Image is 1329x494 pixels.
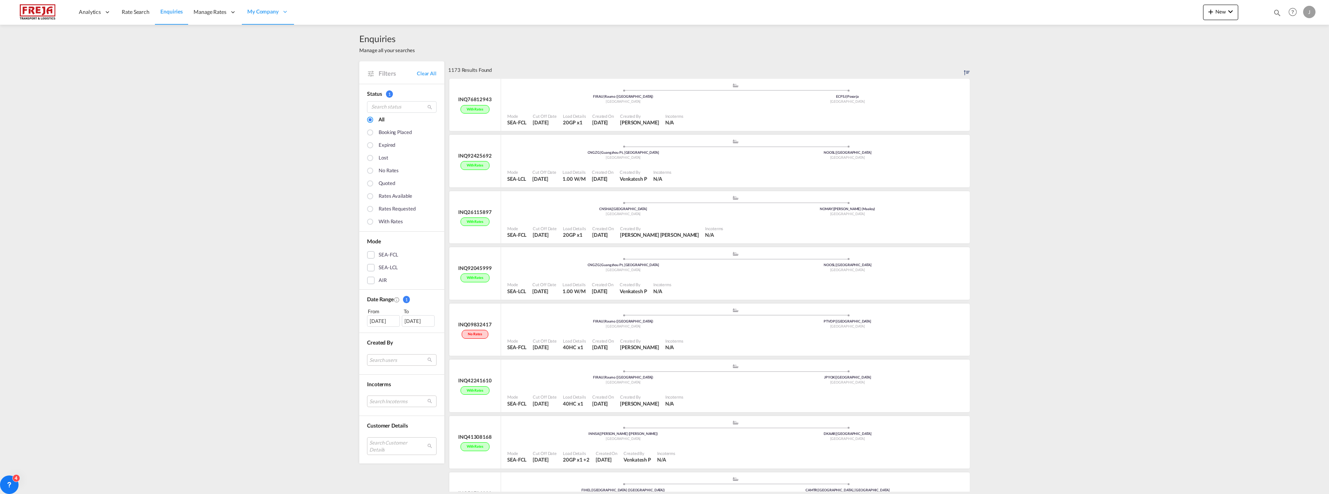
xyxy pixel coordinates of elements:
[532,288,556,295] div: 21 Aug 2025
[705,231,714,238] div: N/A
[620,401,659,407] span: [PERSON_NAME]
[533,119,557,126] div: 21 Aug 2025
[533,456,557,463] div: 26 Aug 2025
[593,375,653,379] span: FIRAU Raumo ([GEOGRAPHIC_DATA])
[394,297,400,303] md-icon: Created On
[563,226,586,231] div: Load Details
[657,456,666,463] div: N/A
[461,386,489,395] div: With rates
[367,315,400,327] div: [DATE]
[606,212,641,216] span: [GEOGRAPHIC_DATA]
[593,319,653,323] span: FIRAU Raumo ([GEOGRAPHIC_DATA])
[824,150,872,154] span: NOOSL [GEOGRAPHIC_DATA]
[596,450,617,456] div: Created On
[461,217,489,226] div: With rates
[592,400,614,407] div: 21 Aug 2025
[448,247,970,304] div: INQ92045999With rates assets/icons/custom/ship-fill.svgassets/icons/custom/roll-o-plane.svgOrigin...
[563,119,586,126] div: 20GP x 1
[830,155,865,160] span: [GEOGRAPHIC_DATA]
[379,205,416,214] div: Rates Requested
[563,282,586,287] div: Load Details
[592,232,608,238] span: [DATE]
[448,416,970,472] div: INQ41308168With rates assets/icons/custom/ship-fill.svgassets/icons/custom/roll-o-plane.svgOrigin...
[367,296,394,302] span: Date Range
[533,394,557,400] div: Cut Off Date
[533,344,548,350] span: [DATE]
[367,307,437,327] span: From To [DATE][DATE]
[563,169,586,175] div: Load Details
[507,119,527,126] div: SEA-FCL
[599,207,647,211] span: CNSHA [GEOGRAPHIC_DATA]
[461,161,489,170] div: With rates
[533,113,557,119] div: Cut Off Date
[533,400,557,407] div: 21 Aug 2025
[417,70,437,77] a: Clear All
[606,99,641,104] span: [GEOGRAPHIC_DATA]
[532,169,556,175] div: Cut Off Date
[461,273,489,282] div: With rates
[830,212,865,216] span: [GEOGRAPHIC_DATA]
[403,296,410,303] span: 1
[653,288,662,295] div: N/A
[624,450,651,456] div: Created By
[379,218,403,226] div: With rates
[461,105,489,114] div: With rates
[247,8,279,15] span: My Company
[359,32,415,45] span: Enquiries
[817,488,818,492] span: |
[379,180,395,188] div: Quoted
[563,400,586,407] div: 40HC x 1
[507,456,527,463] div: SEA-FCL
[379,192,412,201] div: Rates available
[592,401,608,407] span: [DATE]
[592,176,607,182] span: [DATE]
[507,113,527,119] div: Mode
[592,119,608,126] span: [DATE]
[507,169,526,175] div: Mode
[403,307,437,315] div: To
[592,288,607,294] span: [DATE]
[824,319,871,323] span: PTVDP [GEOGRAPHIC_DATA]
[835,431,836,436] span: |
[592,169,614,175] div: Created On
[367,277,437,284] md-checkbox: AIR
[79,8,101,16] span: Analytics
[402,315,435,327] div: [DATE]
[665,119,674,126] div: N/A
[731,308,740,312] md-icon: assets/icons/custom/ship-fill.svg
[591,488,592,492] span: |
[833,207,834,211] span: |
[532,282,556,287] div: Cut Off Date
[600,263,601,267] span: |
[836,94,859,98] span: ECPSJ Posorja
[533,338,557,344] div: Cut Off Date
[507,338,527,344] div: Mode
[653,175,662,182] div: N/A
[12,3,64,21] img: 586607c025bf11f083711d99603023e7.png
[620,176,647,182] span: Venkatesh P
[606,324,641,328] span: [GEOGRAPHIC_DATA]
[846,94,847,98] span: |
[824,375,871,379] span: JPYOK [GEOGRAPHIC_DATA]
[448,360,970,416] div: INQ42241610With rates assets/icons/custom/ship-fill.svgassets/icons/custom/roll-o-plane.svgOrigin...
[533,401,548,407] span: [DATE]
[731,139,740,143] md-icon: assets/icons/custom/ship-fill.svg
[367,339,393,346] span: Created By
[359,47,415,54] span: Manage all your searches
[624,457,651,463] span: Venkatesh P
[620,226,699,231] div: Created By
[367,381,391,387] span: Incoterms
[599,431,600,436] span: |
[835,319,836,323] span: |
[592,338,614,344] div: Created On
[665,394,683,400] div: Incoterms
[830,268,865,272] span: [GEOGRAPHIC_DATA]
[603,94,605,98] span: |
[596,457,611,463] span: [DATE]
[507,394,527,400] div: Mode
[563,113,586,119] div: Load Details
[620,282,647,287] div: Created By
[620,169,647,175] div: Created By
[563,175,586,182] div: 1.00 W/M
[533,450,557,456] div: Cut Off Date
